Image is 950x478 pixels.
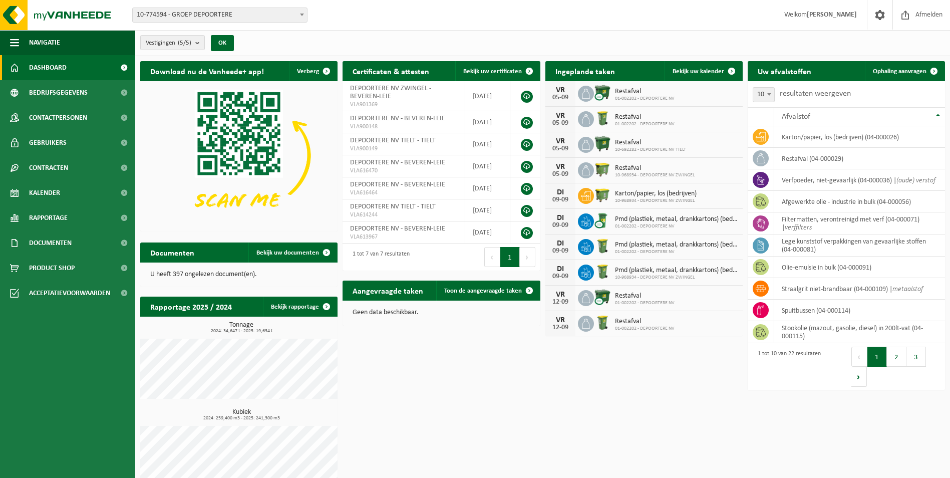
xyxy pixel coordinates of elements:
[178,40,191,46] count: (5/5)
[463,68,522,75] span: Bekijk uw certificaten
[774,191,945,212] td: afgewerkte olie - industrie in bulk (04-000056)
[29,30,60,55] span: Navigatie
[774,126,945,148] td: karton/papier, los (bedrijven) (04-000026)
[520,247,535,267] button: Next
[550,94,570,101] div: 05-09
[545,61,625,81] h2: Ingeplande taken
[550,145,570,152] div: 05-09
[350,211,457,219] span: VLA614244
[343,61,439,81] h2: Certificaten & attesten
[29,230,72,256] span: Documenten
[29,55,67,80] span: Dashboard
[550,299,570,306] div: 12-09
[753,88,774,102] span: 10
[748,61,821,81] h2: Uw afvalstoffen
[867,347,887,367] button: 1
[29,105,87,130] span: Contactpersonen
[550,324,570,331] div: 12-09
[615,147,686,153] span: 10-692282 - DEPOORTERE NV TIELT
[29,130,67,155] span: Gebruikers
[211,35,234,51] button: OK
[140,81,338,229] img: Download de VHEPlus App
[774,169,945,191] td: verfpoeder, niet-gevaarlijk (04-000036) |
[150,271,328,278] p: U heeft 397 ongelezen document(en).
[132,8,307,23] span: 10-774594 - GROEP DEPOORTERE
[594,186,611,203] img: WB-1100-HPE-GN-50
[550,265,570,273] div: DI
[774,257,945,278] td: olie-emulsie in bulk (04-000091)
[350,137,436,144] span: DEPOORTERE NV TIELT - TIELT
[465,155,510,177] td: [DATE]
[851,347,867,367] button: Previous
[550,273,570,280] div: 09-09
[873,68,926,75] span: Ophaling aanvragen
[615,292,675,300] span: Restafval
[263,297,337,317] a: Bekijk rapportage
[774,278,945,300] td: straalgrit niet-brandbaar (04-000109) |
[145,329,338,334] span: 2024: 34,647 t - 2025: 19,634 t
[615,241,738,249] span: Pmd (plastiek, metaal, drankkartons) (bedrijven)
[29,180,60,205] span: Kalender
[550,188,570,196] div: DI
[350,115,445,122] span: DEPOORTERE NV - BEVEREN-LEIE
[248,243,337,263] a: Bekijk uw documenten
[550,316,570,324] div: VR
[594,135,611,152] img: WB-1100-HPE-GN-01
[550,112,570,120] div: VR
[906,347,926,367] button: 3
[807,11,857,19] strong: [PERSON_NAME]
[780,90,851,98] label: resultaten weergeven
[665,61,742,81] a: Bekijk uw kalender
[29,281,110,306] span: Acceptatievoorwaarden
[782,113,810,121] span: Afvalstof
[892,286,923,293] i: metaalstof
[594,212,611,229] img: WB-0240-CU
[615,223,738,229] span: 01-002202 - DEPOORTERE NV
[465,199,510,221] td: [DATE]
[140,243,204,262] h2: Documenten
[865,61,944,81] a: Ophaling aanvragen
[350,101,457,109] span: VLA901369
[774,212,945,234] td: filtermatten, verontreinigd met verf (04-000071) |
[615,318,675,326] span: Restafval
[594,237,611,255] img: WB-0240-HPE-GN-50
[550,248,570,255] div: 09-09
[615,88,675,96] span: Restafval
[550,171,570,178] div: 05-09
[774,321,945,343] td: stookolie (mazout, gasolie, diesel) in 200lt-vat (04-000115)
[851,367,867,387] button: Next
[615,300,675,306] span: 01-002202 - DEPOORTERE NV
[550,86,570,94] div: VR
[29,256,75,281] span: Product Shop
[615,96,675,102] span: 01-002202 - DEPOORTERE NV
[615,198,697,204] span: 10-968934 - DEPOORTERE NV ZWINGEL
[350,159,445,166] span: DEPOORTERE NV - BEVEREN-LEIE
[145,416,338,421] span: 2024: 259,400 m3 - 2025: 241,300 m3
[350,145,457,153] span: VLA900149
[350,189,457,197] span: VLA616464
[550,120,570,127] div: 05-09
[29,155,68,180] span: Contracten
[465,221,510,244] td: [DATE]
[594,289,611,306] img: WB-1100-CU
[615,326,675,332] span: 01-002202 - DEPOORTERE NV
[615,121,675,127] span: 01-002202 - DEPOORTERE NV
[145,409,338,421] h3: Kubiek
[256,250,319,256] span: Bekijk uw documenten
[133,8,307,22] span: 10-774594 - GROEP DEPOORTERE
[343,281,433,300] h2: Aangevraagde taken
[350,225,445,232] span: DEPOORTERE NV - BEVEREN-LEIE
[297,68,319,75] span: Verberg
[594,263,611,280] img: WB-0240-HPE-GN-50
[465,133,510,155] td: [DATE]
[436,281,539,301] a: Toon de aangevraagde taken
[455,61,539,81] a: Bekijk uw certificaten
[615,190,697,198] span: Karton/papier, los (bedrijven)
[350,233,457,241] span: VLA613967
[29,80,88,105] span: Bedrijfsgegevens
[594,84,611,101] img: WB-1100-CU
[140,61,274,81] h2: Download nu de Vanheede+ app!
[615,113,675,121] span: Restafval
[550,196,570,203] div: 09-09
[594,314,611,331] img: WB-0240-HPE-GN-50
